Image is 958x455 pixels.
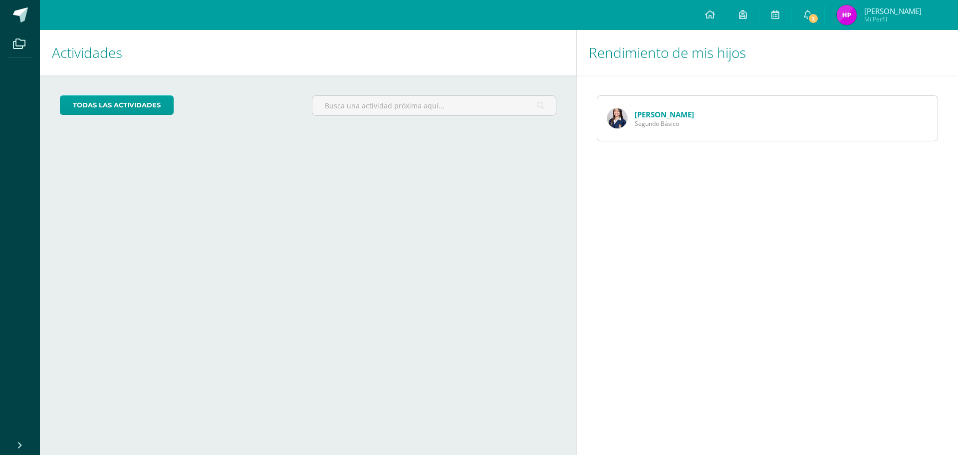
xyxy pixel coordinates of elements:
a: [PERSON_NAME] [635,109,694,119]
a: todas las Actividades [60,95,174,115]
img: 01077ab07d64c24707be675955197b71.png [607,108,627,128]
span: 2 [808,13,819,24]
span: Mi Perfil [864,15,922,23]
h1: Rendimiento de mis hijos [589,30,946,75]
img: 2b9c4a3f1a102f4babbf2303f3f9099b.png [837,5,857,25]
h1: Actividades [52,30,564,75]
input: Busca una actividad próxima aquí... [312,96,555,115]
span: Segundo Básico [635,119,694,128]
span: [PERSON_NAME] [864,6,922,16]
